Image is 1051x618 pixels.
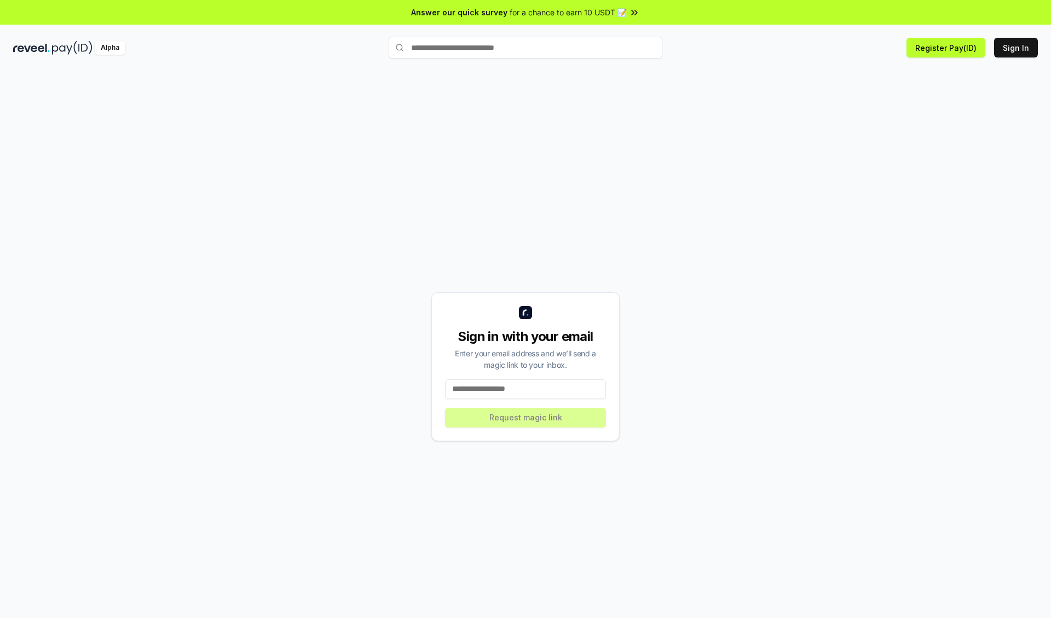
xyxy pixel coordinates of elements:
div: Alpha [95,41,125,55]
button: Sign In [994,38,1038,57]
img: reveel_dark [13,41,50,55]
button: Register Pay(ID) [906,38,985,57]
span: for a chance to earn 10 USDT 📝 [510,7,627,18]
span: Answer our quick survey [411,7,507,18]
div: Sign in with your email [445,328,606,345]
img: pay_id [52,41,93,55]
div: Enter your email address and we’ll send a magic link to your inbox. [445,348,606,371]
img: logo_small [519,306,532,319]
